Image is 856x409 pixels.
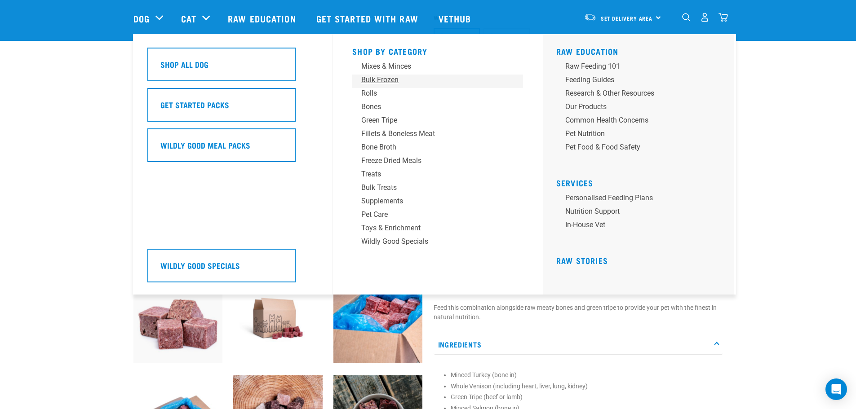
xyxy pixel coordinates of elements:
a: Personalised Feeding Plans [556,193,727,206]
a: Treats [352,169,523,182]
img: van-moving.png [584,13,596,21]
div: Pet Care [361,209,501,220]
a: Common Health Concerns [556,115,727,128]
div: Raw Feeding 101 [565,61,705,72]
li: Green Tripe (beef or lamb) [451,392,719,402]
li: Whole Venison (including heart, liver, lung, kidney) [451,382,719,391]
p: Feed this combination alongside raw meaty bones and green tripe to provide your pet with the fine... [434,303,723,322]
a: Wildly Good Specials [147,249,318,289]
div: Common Health Concerns [565,115,705,126]
h5: Wildly Good Meal Packs [160,139,250,151]
a: Wildly Good Meal Packs [147,128,318,169]
a: Bulk Treats [352,182,523,196]
a: Pet Care [352,209,523,223]
div: Freeze Dried Meals [361,155,501,166]
li: Minced Turkey (bone in) [451,370,719,380]
a: Wildly Good Specials [352,236,523,250]
div: Rolls [361,88,501,99]
div: Bone Broth [361,142,501,153]
a: Freeze Dried Meals [352,155,523,169]
a: Vethub [430,0,483,36]
h5: Shop All Dog [160,58,208,70]
a: Get Started Packs [147,88,318,128]
img: user.png [700,13,710,22]
div: Wildly Good Specials [361,236,501,247]
h5: Get Started Packs [160,99,229,110]
a: Bulk Frozen [352,75,523,88]
a: Our Products [556,101,727,115]
a: Pet Nutrition [556,128,727,142]
div: Bulk Frozen [361,75,501,85]
div: Bones [361,101,501,112]
a: Cat [181,12,196,25]
img: home-icon@2x.png [719,13,728,22]
a: Pet Food & Food Safety [556,142,727,155]
div: Research & Other Resources [565,88,705,99]
h5: Wildly Good Specials [160,259,240,271]
div: Feeding Guides [565,75,705,85]
div: Pet Nutrition [565,128,705,139]
div: Our Products [565,101,705,112]
a: Green Tripe [352,115,523,128]
div: Supplements [361,196,501,207]
a: Supplements [352,196,523,209]
a: Fillets & Boneless Meat [352,128,523,142]
div: Treats [361,169,501,180]
span: Set Delivery Area [601,17,653,20]
img: 1113 RE Venison Mix 01 [133,274,223,363]
p: Ingredients [434,334,723,355]
img: Raw Essentials 2024 July2597 [333,274,423,363]
a: Bones [352,101,523,115]
a: Bone Broth [352,142,523,155]
div: Mixes & Minces [361,61,501,72]
div: Pet Food & Food Safety [565,142,705,153]
img: home-icon-1@2x.png [682,13,691,22]
div: Fillets & Boneless Meat [361,128,501,139]
a: Nutrition Support [556,206,727,220]
h5: Shop By Category [352,47,523,54]
a: Shop All Dog [147,48,318,88]
a: Rolls [352,88,523,101]
a: Research & Other Resources [556,88,727,101]
a: In-house vet [556,220,727,233]
a: Mixes & Minces [352,61,523,75]
h5: Services [556,178,727,185]
div: Bulk Treats [361,182,501,193]
a: Get started with Raw [307,0,430,36]
div: Toys & Enrichment [361,223,501,233]
a: Dog [133,12,150,25]
img: Raw Essentials Bulk 10kg Raw Dog Food Box Exterior Design [233,274,323,363]
a: Toys & Enrichment [352,223,523,236]
div: Green Tripe [361,115,501,126]
a: Raw Education [556,49,619,53]
a: Raw Feeding 101 [556,61,727,75]
a: Feeding Guides [556,75,727,88]
div: Open Intercom Messenger [825,378,847,400]
a: Raw Stories [556,258,608,263]
a: Raw Education [219,0,307,36]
